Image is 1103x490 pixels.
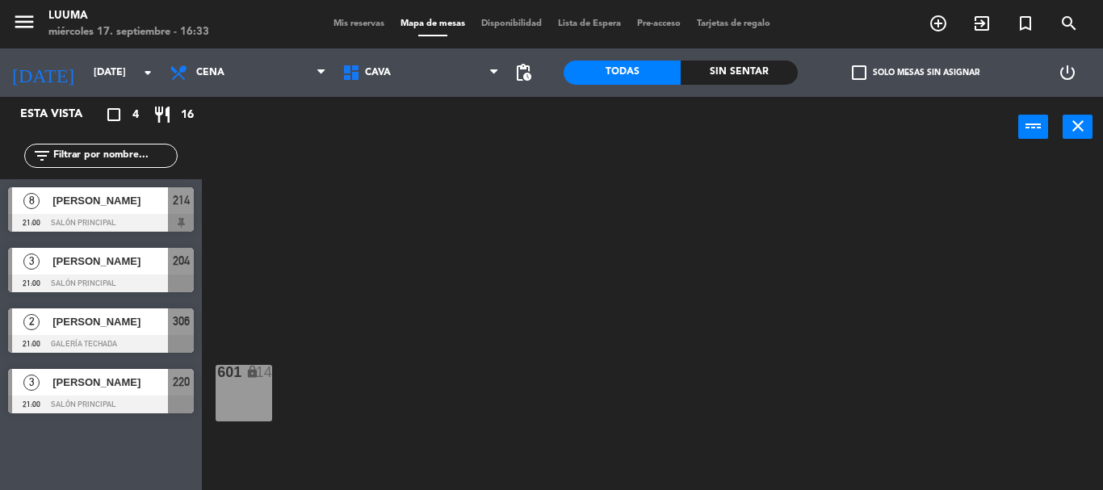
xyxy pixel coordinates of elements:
[629,19,689,28] span: Pre-acceso
[48,8,209,24] div: Luuma
[23,314,40,330] span: 2
[196,67,224,78] span: Cena
[23,375,40,391] span: 3
[1018,115,1048,139] button: power_input
[181,106,194,124] span: 16
[681,61,798,85] div: Sin sentar
[852,65,866,80] span: check_box_outline_blank
[689,19,778,28] span: Tarjetas de regalo
[138,63,157,82] i: arrow_drop_down
[473,19,550,28] span: Disponibilidad
[365,67,391,78] span: Cava
[52,147,177,165] input: Filtrar por nombre...
[52,253,168,270] span: [PERSON_NAME]
[173,372,190,392] span: 220
[852,65,979,80] label: Solo mesas sin asignar
[12,10,36,40] button: menu
[1058,63,1077,82] i: power_settings_new
[104,105,124,124] i: crop_square
[972,14,992,33] i: exit_to_app
[325,19,392,28] span: Mis reservas
[23,193,40,209] span: 8
[153,105,172,124] i: restaurant
[514,63,533,82] span: pending_actions
[52,192,168,209] span: [PERSON_NAME]
[52,313,168,330] span: [PERSON_NAME]
[1016,14,1035,33] i: turned_in_not
[48,24,209,40] div: miércoles 17. septiembre - 16:33
[12,10,36,34] i: menu
[52,374,168,391] span: [PERSON_NAME]
[1059,14,1079,33] i: search
[929,14,948,33] i: add_circle_outline
[550,19,629,28] span: Lista de Espera
[256,365,272,379] div: 14
[217,365,218,379] div: 601
[23,253,40,270] span: 3
[245,365,259,379] i: lock
[1063,115,1093,139] button: close
[173,191,190,210] span: 214
[132,106,139,124] span: 4
[173,312,190,331] span: 306
[1024,116,1043,136] i: power_input
[1068,116,1088,136] i: close
[564,61,681,85] div: Todas
[32,146,52,165] i: filter_list
[8,105,116,124] div: Esta vista
[392,19,473,28] span: Mapa de mesas
[173,251,190,270] span: 204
